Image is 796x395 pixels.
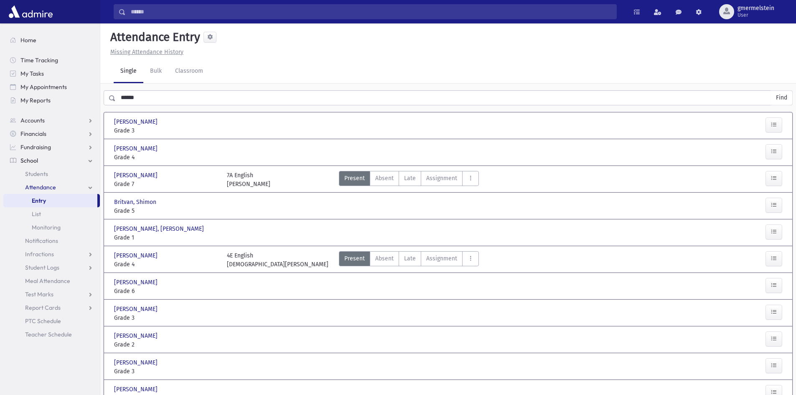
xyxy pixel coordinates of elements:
span: Notifications [25,237,58,245]
span: gmermelstein [738,5,774,12]
span: Late [404,254,416,263]
a: School [3,154,100,167]
span: Late [404,174,416,183]
span: Fundraising [20,143,51,151]
span: Britvan, Shimon [114,198,158,206]
span: [PERSON_NAME] [114,358,159,367]
a: My Tasks [3,67,100,80]
u: Missing Attendance History [110,48,183,56]
span: My Reports [20,97,51,104]
span: School [20,157,38,164]
a: Students [3,167,100,181]
span: Grade 4 [114,153,219,162]
a: My Reports [3,94,100,107]
a: Report Cards [3,301,100,314]
a: Meal Attendance [3,274,100,288]
div: 4E English [DEMOGRAPHIC_DATA][PERSON_NAME] [227,251,328,269]
a: Bulk [143,60,168,83]
span: Assignment [426,254,457,263]
a: Entry [3,194,97,207]
button: Find [771,91,792,105]
span: User [738,12,774,18]
span: [PERSON_NAME] [114,305,159,313]
div: AttTypes [339,251,479,269]
div: AttTypes [339,171,479,189]
a: Accounts [3,114,100,127]
h5: Attendance Entry [107,30,200,44]
span: Grade 6 [114,287,219,296]
span: Meal Attendance [25,277,70,285]
span: [PERSON_NAME] [114,331,159,340]
span: [PERSON_NAME] [114,171,159,180]
span: Grade 3 [114,367,219,376]
span: Grade 3 [114,126,219,135]
span: [PERSON_NAME] [114,251,159,260]
span: Grade 1 [114,233,219,242]
span: Present [344,254,365,263]
span: Absent [375,174,394,183]
span: Attendance [25,183,56,191]
span: My Tasks [20,70,44,77]
a: Home [3,33,100,47]
span: Students [25,170,48,178]
span: [PERSON_NAME] [114,278,159,287]
span: Home [20,36,36,44]
span: My Appointments [20,83,67,91]
a: Classroom [168,60,210,83]
span: Accounts [20,117,45,124]
span: Grade 5 [114,206,219,215]
a: Monitoring [3,221,100,234]
span: [PERSON_NAME] [114,117,159,126]
a: List [3,207,100,221]
a: Teacher Schedule [3,328,100,341]
span: Absent [375,254,394,263]
img: AdmirePro [7,3,55,20]
a: Attendance [3,181,100,194]
span: Test Marks [25,291,53,298]
span: Grade 4 [114,260,219,269]
a: Test Marks [3,288,100,301]
span: Entry [32,197,46,204]
a: Time Tracking [3,54,100,67]
span: Financials [20,130,46,138]
span: Assignment [426,174,457,183]
span: [PERSON_NAME] [114,385,159,394]
a: Fundraising [3,140,100,154]
span: Teacher Schedule [25,331,72,338]
span: Monitoring [32,224,61,231]
a: Student Logs [3,261,100,274]
a: Notifications [3,234,100,247]
span: Time Tracking [20,56,58,64]
span: Grade 3 [114,313,219,322]
span: Infractions [25,250,54,258]
span: Student Logs [25,264,59,271]
span: Grade 2 [114,340,219,349]
a: Infractions [3,247,100,261]
a: Missing Attendance History [107,48,183,56]
input: Search [126,4,616,19]
span: Report Cards [25,304,61,311]
span: [PERSON_NAME] [114,144,159,153]
a: PTC Schedule [3,314,100,328]
span: Grade 7 [114,180,219,189]
span: Present [344,174,365,183]
div: 7A English [PERSON_NAME] [227,171,270,189]
span: List [32,210,41,218]
a: Financials [3,127,100,140]
a: Single [114,60,143,83]
span: PTC Schedule [25,317,61,325]
span: [PERSON_NAME], [PERSON_NAME] [114,224,206,233]
a: My Appointments [3,80,100,94]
